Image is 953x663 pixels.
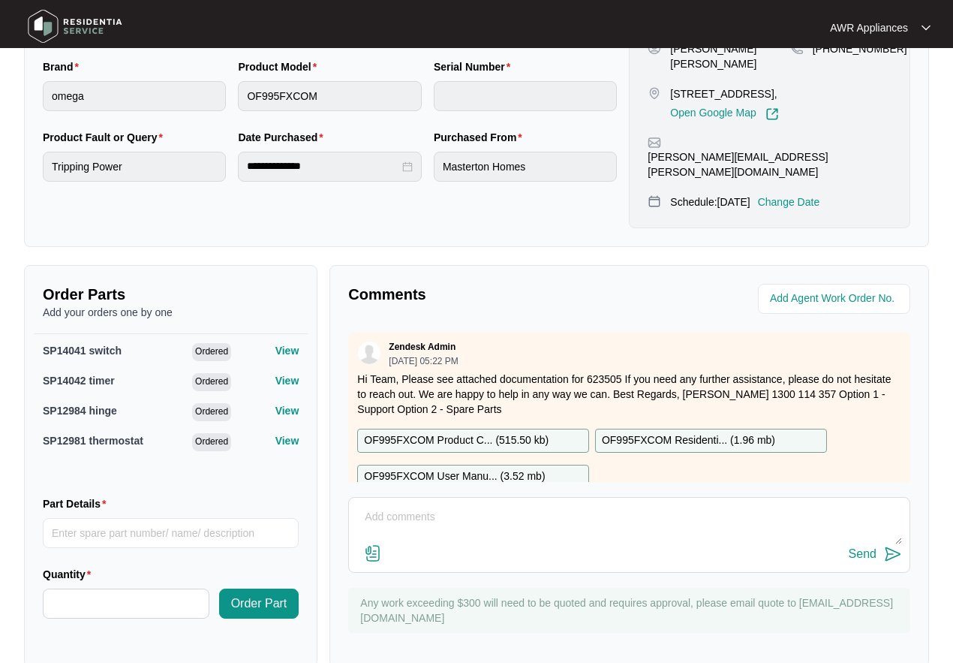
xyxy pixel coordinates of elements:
label: Part Details [43,496,113,511]
input: Product Fault or Query [43,152,226,182]
p: [STREET_ADDRESS], [670,86,778,101]
label: Product Fault or Query [43,130,169,145]
span: Order Part [231,595,287,613]
input: Quantity [44,589,209,618]
img: send-icon.svg [884,545,902,563]
p: View [275,403,299,418]
a: Open Google Map [670,107,778,121]
input: Date Purchased [247,158,398,174]
img: map-pin [648,86,661,100]
label: Quantity [43,567,97,582]
label: Date Purchased [238,130,329,145]
img: map-pin [648,136,661,149]
p: View [275,343,299,358]
span: Ordered [192,403,231,421]
input: Brand [43,81,226,111]
span: SP14041 switch [43,345,122,357]
span: Ordered [192,373,231,391]
img: Link-External [765,107,779,121]
input: Serial Number [434,81,617,111]
p: OF995FXCOM User Manu... ( 3.52 mb ) [364,469,545,485]
label: Brand [43,59,85,74]
p: Comments [348,284,618,305]
button: Send [849,544,902,565]
div: Send [849,547,876,561]
img: file-attachment-doc.svg [364,544,382,562]
p: Schedule: [DATE] [670,194,750,209]
img: map-pin [648,194,661,208]
p: OF995FXCOM Product C... ( 515.50 kb ) [364,432,549,449]
label: Product Model [238,59,323,74]
p: Add your orders one by one [43,305,299,320]
input: Purchased From [434,152,617,182]
button: Order Part [219,589,299,619]
p: View [275,433,299,448]
span: Ordered [192,343,231,361]
p: Zendesk Admin [389,341,455,353]
p: Change Date [758,194,820,209]
p: View [275,373,299,388]
img: user.svg [358,342,380,364]
p: [PERSON_NAME][EMAIL_ADDRESS][PERSON_NAME][DOMAIN_NAME] [648,149,891,179]
span: SP12984 hinge [43,405,117,417]
span: SP14042 timer [43,375,115,387]
input: Part Details [43,518,299,548]
input: Product Model [238,81,421,111]
p: AWR Appliances [830,20,908,35]
img: residentia service logo [23,4,128,49]
p: [PERSON_NAME] [PERSON_NAME] [670,41,789,71]
label: Purchased From [434,130,528,145]
p: OF995FXCOM Residenti... ( 1.96 mb ) [602,432,775,449]
span: Ordered [192,433,231,451]
input: Add Agent Work Order No. [770,290,901,308]
p: Hi Team, Please see attached documentation for 623505 If you need any further assistance, please ... [357,372,901,417]
span: SP12981 thermostat [43,435,143,447]
p: Order Parts [43,284,299,305]
p: [DATE] 05:22 PM [389,357,458,366]
img: dropdown arrow [921,24,930,32]
label: Serial Number [434,59,516,74]
p: Any work exceeding $300 will need to be quoted and requires approval, please email quote to [EMAI... [360,595,903,625]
